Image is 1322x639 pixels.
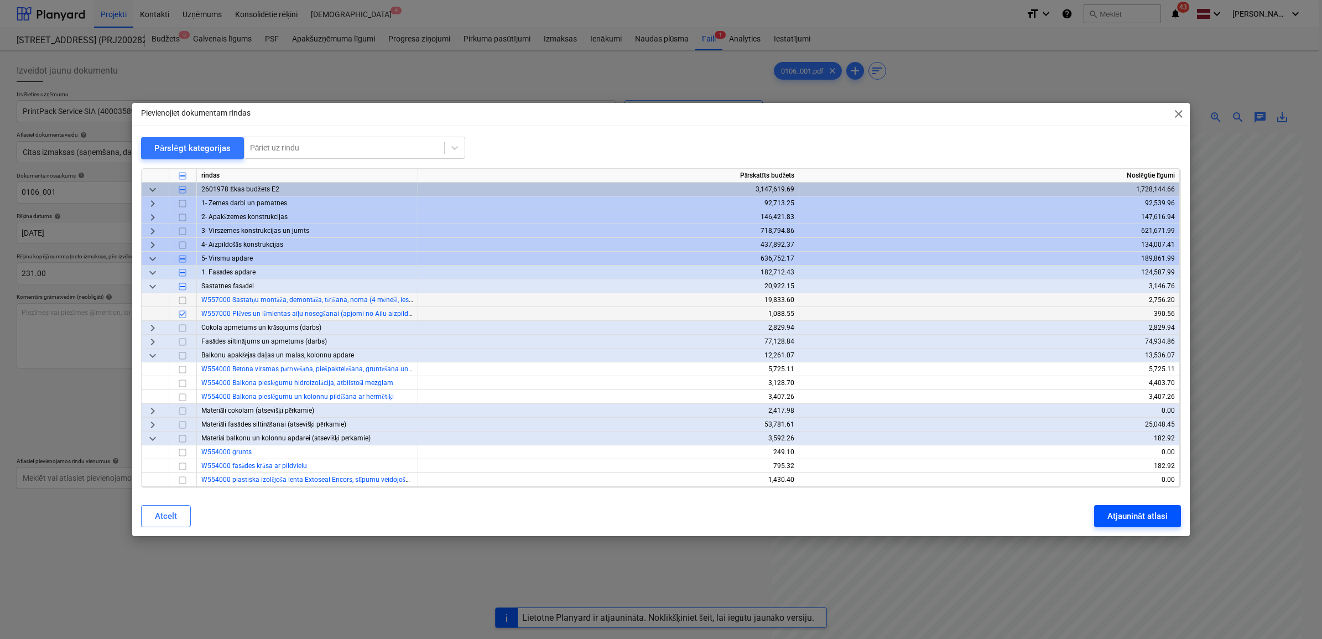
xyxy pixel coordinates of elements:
div: 12,261.07 [423,349,794,362]
div: Atcelt [155,509,177,523]
div: 621,671.99 [804,224,1175,238]
div: 1,117.44 [423,487,794,501]
div: 0.00 [804,473,1175,487]
div: 20,922.15 [423,279,794,293]
div: 390.56 [804,307,1175,321]
div: 2,756.20 [804,293,1175,307]
span: 3- Virszemes konstrukcijas un jumts [201,227,309,235]
div: 134,007.41 [804,238,1175,252]
a: W554000 fasādes krāsa ar pildvielu [201,462,307,470]
span: Balkonu apakšējās daļas un malas, kolonnu apdare [201,351,354,359]
span: Cokola apmetums un krāsojums (darbs) [201,324,321,331]
div: 1,088.55 [423,307,794,321]
span: keyboard_arrow_right [146,210,159,224]
span: Fasādes siltinājums un apmetums (darbs) [201,337,327,345]
div: 1,430.40 [423,473,794,487]
div: 182,712.43 [423,266,794,279]
div: Pārslēgt kategorijas [154,141,231,155]
span: keyboard_arrow_right [146,321,159,334]
div: 3,407.26 [804,390,1175,404]
a: W554000 plastiska izolējoša lenta Extoseal Encors, slīpumu veidojošais slānis ar armējumu [201,476,473,484]
a: W554000 Balkona pieslēgumu un kolonnu pildīšana ar hermētiķi [201,393,394,401]
span: keyboard_arrow_down [146,349,159,362]
div: 1,728,144.66 [804,183,1175,196]
div: 2,829.94 [804,321,1175,335]
div: 189,861.99 [804,252,1175,266]
span: W554000 Balkona pieslēgumu hidroizolācija, atbilstoši mezglam [201,379,393,387]
span: keyboard_arrow_down [146,183,159,196]
span: 2601978 Ēkas budžets E2 [201,185,279,193]
span: 1- Zemes darbi un pamatnes [201,199,287,207]
div: 0.00 [804,404,1175,418]
div: 636,752.17 [423,252,794,266]
div: 795.32 [423,459,794,473]
div: 5,725.11 [423,362,794,376]
span: close [1172,107,1185,121]
div: 53,781.61 [423,418,794,432]
span: keyboard_arrow_down [146,266,159,279]
p: Pievienojiet dokumentam rindas [141,107,251,119]
div: 146,421.83 [423,210,794,224]
div: Atjaunināt atlasi [1107,509,1168,523]
div: 5,725.11 [804,362,1175,376]
div: 124,587.99 [804,266,1175,279]
div: 0.00 [804,445,1175,459]
div: 77,128.84 [423,335,794,349]
span: keyboard_arrow_right [146,404,159,417]
div: 92,539.96 [804,196,1175,210]
span: keyboard_arrow_right [146,418,159,431]
span: 1. Fasādes apdare [201,268,256,276]
a: W557000 Sastatņu montāža, demontāža, tīrīšana, noma (4 mēneši, ieskaitot aizsargtīklu), stiprināj... [201,296,535,304]
div: 2,417.98 [423,404,794,418]
button: Atjaunināt atlasi [1094,505,1181,527]
button: Atcelt [141,505,191,527]
a: W557000 Plēves un līmlentas aiļu nosegšanai (apjomi no Ailu aizpildījums) [201,310,427,318]
div: rindas [197,169,418,183]
div: Pārskatīts budžets [418,169,799,183]
span: Materiāi balkonu un kolonnu apdarei (atsevišķi pērkamie) [201,434,371,442]
span: keyboard_arrow_down [146,252,159,265]
a: W554000 grunts [201,448,252,456]
span: keyboard_arrow_right [146,196,159,210]
div: 182.92 [804,432,1175,445]
span: keyboard_arrow_down [146,432,159,445]
div: 437,892.37 [423,238,794,252]
div: Noslēgtie līgumi [799,169,1180,183]
div: 182.92 [804,459,1175,473]
span: keyboard_arrow_right [146,224,159,237]
span: keyboard_arrow_down [146,279,159,293]
div: 718,794.86 [423,224,794,238]
span: 4- Aizpildošās konstrukcijas [201,241,283,248]
div: 249.10 [423,445,794,459]
span: keyboard_arrow_right [146,335,159,348]
span: 2- Apakšzemes konstrukcijas [201,213,288,221]
div: 3,147,619.69 [423,183,794,196]
div: 19,833.60 [423,293,794,307]
div: 2,829.94 [423,321,794,335]
div: 92,713.25 [423,196,794,210]
div: 147,616.94 [804,210,1175,224]
div: 25,048.45 [804,418,1175,432]
span: Materiāli fasādes siltināšanai (atsevišķi pērkamie) [201,420,346,428]
div: 3,592.26 [423,432,794,445]
div: 4,403.70 [804,376,1175,390]
div: 3,128.70 [423,376,794,390]
span: Materiāli cokolam (atsevišķi pērkamie) [201,407,314,414]
span: 5- Virsmu apdare [201,254,253,262]
div: 3,407.26 [423,390,794,404]
a: W554000 Betona virsmas pārrīvēšāna, piešpaktelēšana, gruntēšana un dekoratīvā krāsošana [201,365,472,373]
span: keyboard_arrow_right [146,238,159,251]
span: Sastatnes fasādei [201,282,254,290]
div: 0.00 [804,487,1175,501]
div: 74,934.86 [804,335,1175,349]
button: Pārslēgt kategorijas [141,137,244,159]
div: 3,146.76 [804,279,1175,293]
div: 13,536.07 [804,349,1175,362]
